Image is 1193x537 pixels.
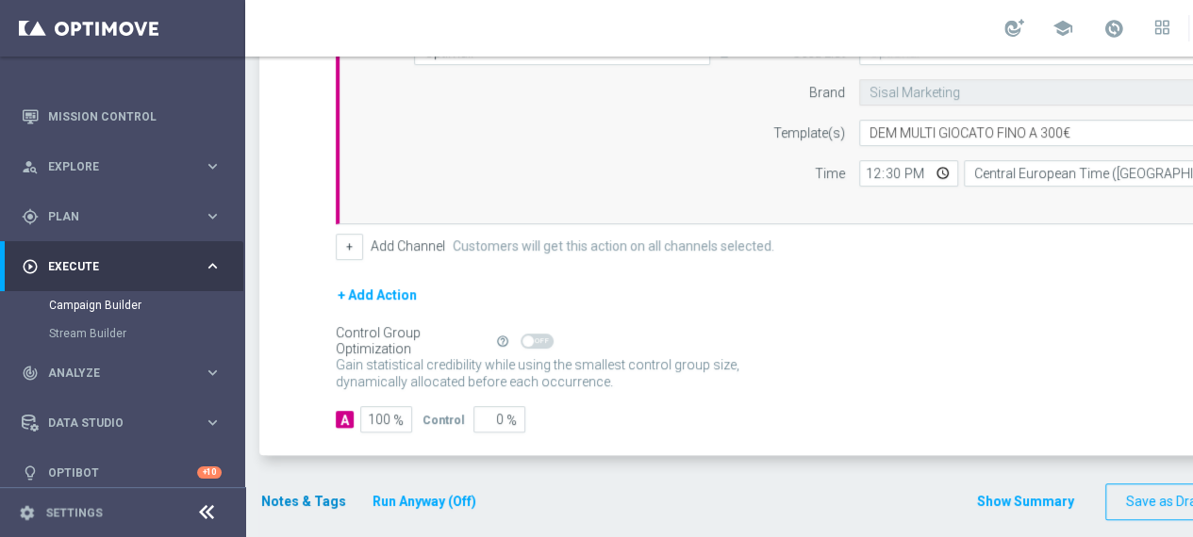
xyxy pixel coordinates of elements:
[423,411,464,428] div: Control
[48,447,197,497] a: Optibot
[22,447,222,497] div: Optibot
[22,158,39,175] i: person_search
[336,234,363,260] button: +
[21,366,223,381] button: track_changes Analyze keyboard_arrow_right
[48,211,204,222] span: Plan
[48,367,204,379] span: Analyze
[21,109,223,124] button: Mission Control
[21,465,223,480] button: lightbulb Optibot +10
[259,490,348,513] button: Notes & Tags
[49,319,243,348] div: Stream Builder
[336,325,494,357] div: Control Group Optimization
[21,159,223,174] button: person_search Explore keyboard_arrow_right
[45,507,103,518] a: Settings
[809,85,845,101] label: Brand
[494,331,521,351] button: help_outline
[21,209,223,224] button: gps_fixed Plan keyboard_arrow_right
[204,157,222,175] i: keyboard_arrow_right
[49,291,243,319] div: Campaign Builder
[22,415,204,431] div: Data Studio
[19,504,36,521] i: settings
[204,207,222,225] i: keyboard_arrow_right
[197,466,222,479] div: +10
[22,464,39,481] i: lightbulb
[22,365,39,382] i: track_changes
[22,91,222,141] div: Mission Control
[48,261,204,272] span: Execute
[22,208,39,225] i: gps_fixed
[22,158,204,175] div: Explore
[22,208,204,225] div: Plan
[453,238,774,254] label: Customers will get this action on all channels selected.
[22,365,204,382] div: Analyze
[336,284,419,307] button: + Add Action
[976,491,1075,513] button: Show Summary
[204,414,222,431] i: keyboard_arrow_right
[21,415,223,431] button: Data Studio keyboard_arrow_right
[48,91,222,141] a: Mission Control
[48,417,204,429] span: Data Studio
[21,259,223,274] button: play_circle_outline Execute keyboard_arrow_right
[506,413,517,429] span: %
[204,364,222,382] i: keyboard_arrow_right
[22,258,39,275] i: play_circle_outline
[773,125,845,141] label: Template(s)
[49,326,196,341] a: Stream Builder
[22,258,204,275] div: Execute
[393,413,404,429] span: %
[371,490,478,513] button: Run Anyway (Off)
[204,257,222,275] i: keyboard_arrow_right
[496,334,509,348] i: help_outline
[1052,18,1073,39] span: school
[49,298,196,313] a: Campaign Builder
[336,411,354,428] div: A
[48,161,204,172] span: Explore
[815,166,845,182] label: Time
[371,238,445,254] label: Add Channel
